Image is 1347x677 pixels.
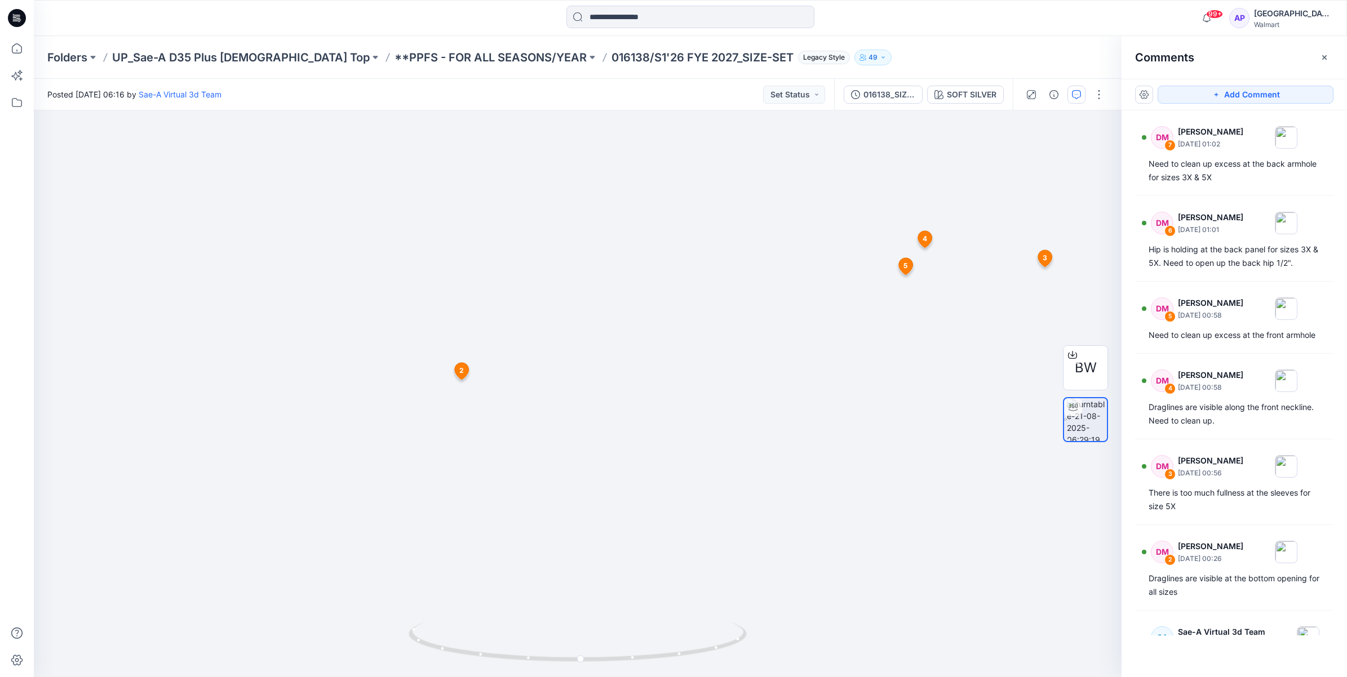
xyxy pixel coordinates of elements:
[1164,469,1176,480] div: 3
[1067,398,1107,441] img: turntable-21-08-2025-06:29:19
[1254,20,1333,29] div: Walmart
[112,50,370,65] a: UP_Sae-A D35 Plus [DEMOGRAPHIC_DATA] Top
[1164,225,1176,237] div: 6
[844,86,923,104] button: 016138_SIZE-SET_TS PUFF SLV FLEECE SAEA 081925
[1178,296,1243,310] p: [PERSON_NAME]
[794,50,850,65] button: Legacy Style
[1045,86,1063,104] button: Details
[1178,139,1243,150] p: [DATE] 01:02
[1178,540,1243,553] p: [PERSON_NAME]
[1151,541,1173,563] div: DM
[139,90,221,99] a: Sae-A Virtual 3d Team
[1178,454,1243,467] p: [PERSON_NAME]
[1149,157,1320,184] div: Need to clean up excess at the back armhole for sizes 3X & 5X
[1149,486,1320,513] div: There is too much fullness at the sleeves for size 5X
[1178,553,1243,564] p: [DATE] 00:26
[1158,86,1333,104] button: Add Comment
[1206,10,1223,19] span: 99+
[1075,358,1097,378] span: BW
[1149,243,1320,270] div: Hip is holding at the back panel for sizes 3X & 5X. Need to open up the back hip 1/2".
[863,88,915,101] div: 016138_SIZE-SET_TS PUFF SLV FLEECE SAEA 081925
[1149,572,1320,599] div: Draglines are visible at the bottom opening for all sizes
[1149,328,1320,342] div: Need to clean up excess at the front armhole
[1149,400,1320,427] div: Draglines are visible along the front neckline. Need to clean up.
[1229,8,1249,28] div: AP
[1178,467,1243,479] p: [DATE] 00:56
[1164,383,1176,394] div: 4
[947,88,996,101] div: SOFT SILVER
[1135,51,1194,64] h2: Comments
[1178,224,1243,235] p: [DATE] 01:01
[1164,554,1176,565] div: 2
[1178,368,1243,382] p: [PERSON_NAME]
[1151,369,1173,392] div: DM
[1178,211,1243,224] p: [PERSON_NAME]
[1151,212,1173,234] div: DM
[1151,126,1173,149] div: DM
[47,88,221,100] span: Posted [DATE] 06:16 by
[1164,140,1176,151] div: 7
[927,86,1004,104] button: SOFT SILVER
[1151,626,1173,649] div: SA
[854,50,892,65] button: 49
[47,50,87,65] a: Folders
[1254,7,1333,20] div: [GEOGRAPHIC_DATA]
[1178,625,1265,639] p: Sae-A Virtual 3d Team
[612,50,794,65] p: 016138/S1'26 FYE 2027_SIZE-SET
[1178,125,1243,139] p: [PERSON_NAME]
[798,51,850,64] span: Legacy Style
[395,50,587,65] a: **PPFS - FOR ALL SEASONS/YEAR
[1178,310,1243,321] p: [DATE] 00:58
[1151,455,1173,478] div: DM
[869,51,878,64] p: 49
[1164,311,1176,322] div: 5
[1178,382,1243,393] p: [DATE] 00:58
[1151,297,1173,320] div: DM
